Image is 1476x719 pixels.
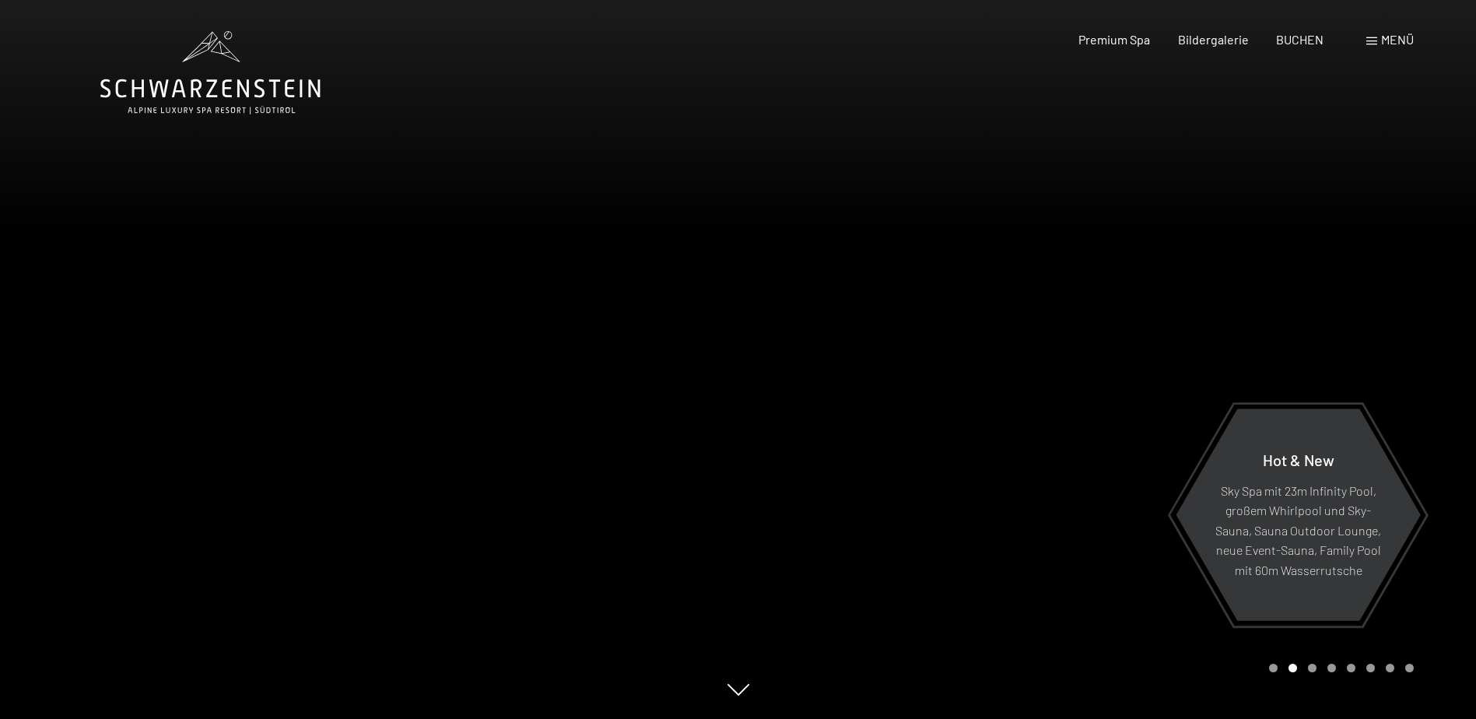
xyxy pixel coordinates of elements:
span: Menü [1381,32,1414,47]
div: Carousel Page 2 (Current Slide) [1288,664,1297,672]
div: Carousel Page 8 [1405,664,1414,672]
p: Sky Spa mit 23m Infinity Pool, großem Whirlpool und Sky-Sauna, Sauna Outdoor Lounge, neue Event-S... [1214,480,1383,580]
span: Hot & New [1263,450,1334,468]
a: BUCHEN [1276,32,1323,47]
a: Premium Spa [1078,32,1150,47]
div: Carousel Page 6 [1366,664,1375,672]
a: Hot & New Sky Spa mit 23m Infinity Pool, großem Whirlpool und Sky-Sauna, Sauna Outdoor Lounge, ne... [1175,408,1422,622]
div: Carousel Page 5 [1347,664,1355,672]
div: Carousel Page 3 [1308,664,1316,672]
div: Carousel Pagination [1264,664,1414,672]
div: Carousel Page 1 [1269,664,1278,672]
div: Carousel Page 7 [1386,664,1394,672]
div: Carousel Page 4 [1327,664,1336,672]
a: Bildergalerie [1178,32,1249,47]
